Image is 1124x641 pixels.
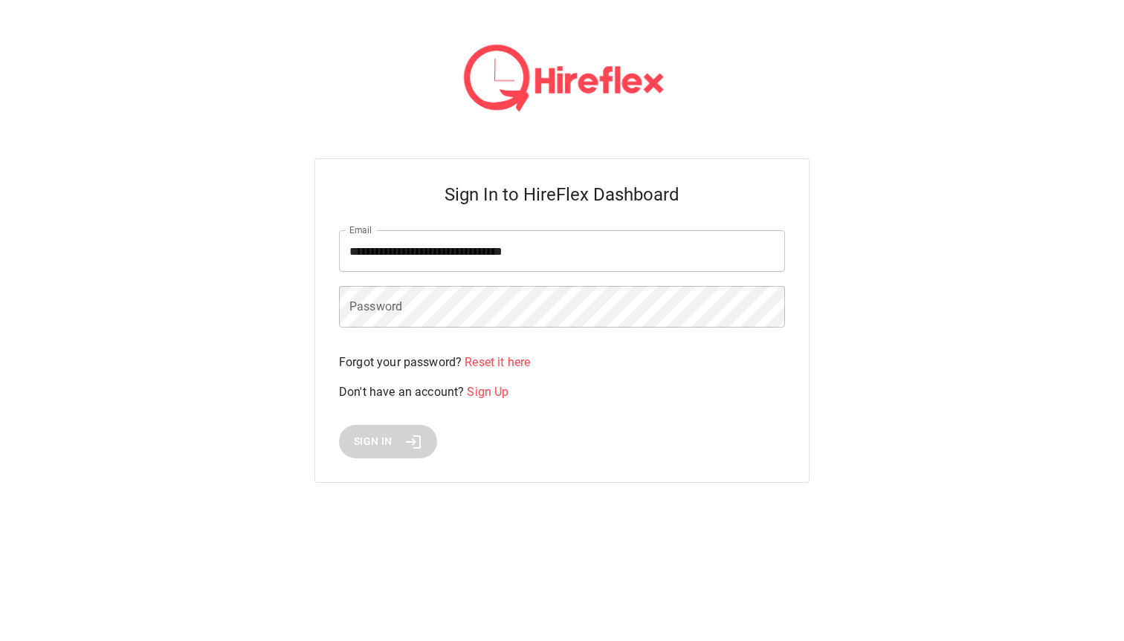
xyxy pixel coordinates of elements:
span: Reset it here [465,355,530,369]
p: Forgot your password? [339,354,785,371]
label: Email [349,224,372,236]
span: Sign Up [467,385,508,399]
p: Don't have an account? [339,383,785,401]
span: Sign In [354,432,393,451]
button: Sign In [339,425,437,458]
h5: Sign In to HireFlex Dashboard [339,183,785,206]
img: hireflex-color-logo-text-06e88fb7.png [450,36,674,123]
